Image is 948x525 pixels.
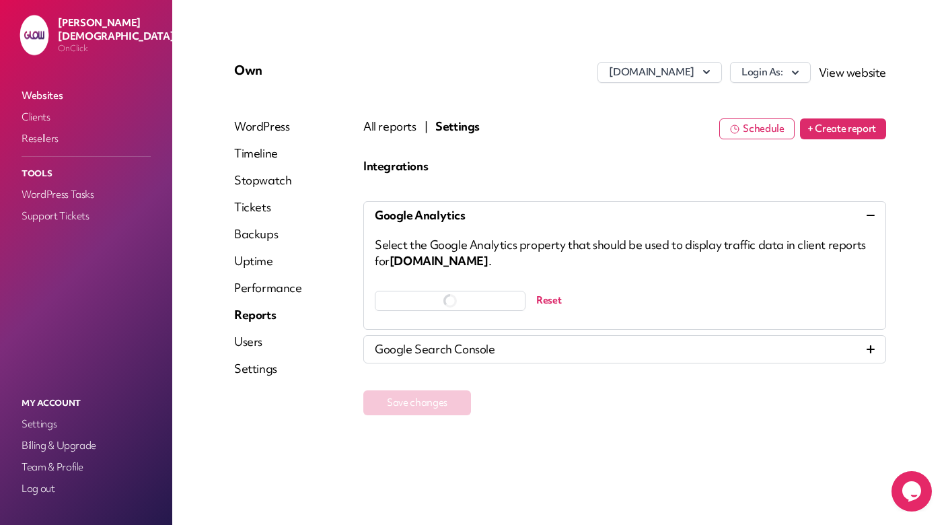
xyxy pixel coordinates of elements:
[58,16,189,43] p: [PERSON_NAME][DEMOGRAPHIC_DATA]
[375,237,866,269] span: Select the Google Analytics property that should be used to display traffic data in client report...
[19,165,153,182] p: Tools
[19,436,153,455] a: Billing & Upgrade
[387,396,447,410] span: Save changes
[891,471,935,512] iframe: chat widget
[536,288,561,313] button: Reset
[19,415,153,433] a: Settings
[19,207,153,225] a: Support Tickets
[19,458,153,477] a: Team & Profile
[234,361,302,377] a: Settings
[363,390,471,415] button: Save changes
[390,253,488,269] strong: [DOMAIN_NAME]
[234,118,302,135] a: WordPress
[19,86,153,105] a: Websites
[375,207,466,223] span: Google Analytics
[19,108,153,127] a: Clients
[234,199,302,215] a: Tickets
[425,118,428,135] p: |
[435,118,480,135] button: Settings
[800,118,886,139] button: + Create report
[363,118,416,135] button: All reports
[234,334,302,350] a: Users
[234,62,451,78] p: Own
[19,479,153,498] a: Log out
[234,172,302,188] a: Stopwatch
[58,43,189,54] p: OnClick
[375,341,495,357] span: Google Search Console
[19,394,153,412] p: My Account
[234,145,302,162] a: Timeline
[19,185,153,204] a: WordPress Tasks
[19,129,153,148] a: Resellers
[234,307,302,323] a: Reports
[234,226,302,242] a: Backups
[597,62,721,83] button: [DOMAIN_NAME]
[363,158,886,174] p: Integrations
[234,253,302,269] a: Uptime
[234,280,302,296] a: Performance
[819,65,886,80] a: View website
[719,118,795,139] button: Schedule
[730,62,811,83] button: Login As:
